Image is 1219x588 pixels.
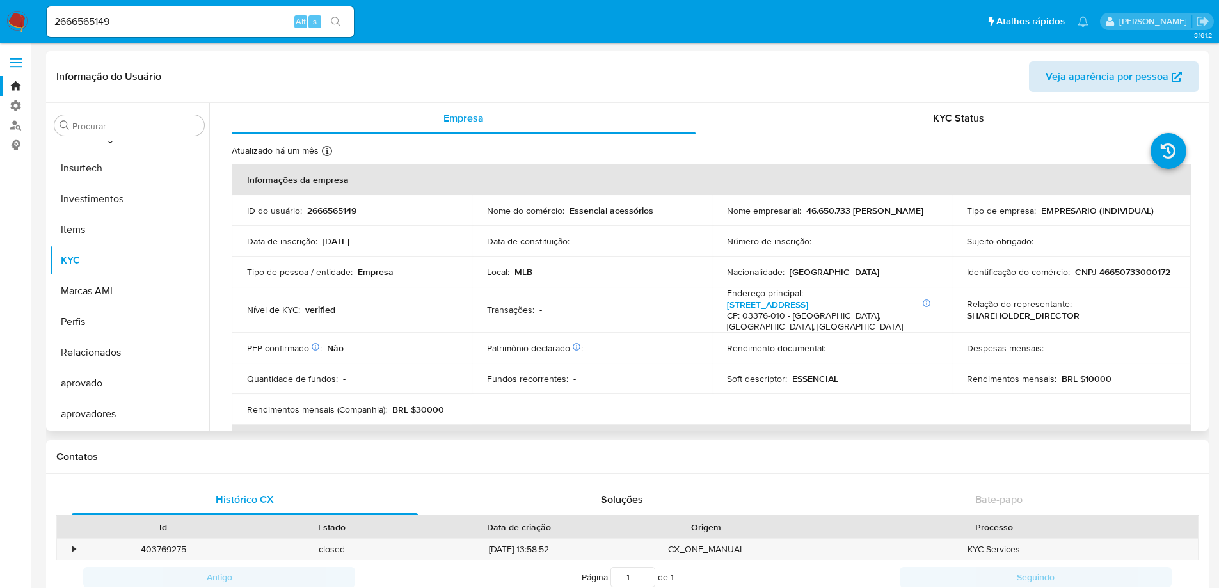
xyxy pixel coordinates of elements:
span: Empresa [443,111,484,125]
a: Notificações [1078,16,1088,27]
p: ID do usuário : [247,205,302,216]
button: Perfis [49,306,209,337]
span: Veja aparência por pessoa [1046,61,1168,92]
a: Sair [1196,15,1209,28]
p: Não [327,342,344,354]
p: Sujeito obrigado : [967,235,1033,247]
input: Procurar [72,120,199,132]
p: Quantidade de fundos : [247,373,338,385]
div: KYC Services [790,539,1198,560]
p: verified [305,304,335,315]
p: Relação do representante : [967,298,1072,310]
p: Essencial acessórios [570,205,653,216]
button: search-icon [323,13,349,31]
button: aprovadores [49,399,209,429]
th: Detalhes de contato [232,425,1191,456]
p: 2666565149 [307,205,356,216]
p: Empresa [358,266,394,278]
div: Id [88,521,239,534]
p: Nível de KYC : [247,304,300,315]
p: - [575,235,577,247]
p: Despesas mensais : [967,342,1044,354]
p: - [831,342,833,354]
p: - [539,304,542,315]
p: PEP confirmado : [247,342,322,354]
p: 46.650.733 [PERSON_NAME] [806,205,923,216]
div: Origem [631,521,781,534]
p: Atualizado há um mês [232,145,319,157]
p: CNPJ 46650733000172 [1075,266,1170,278]
div: Processo [799,521,1189,534]
button: Items [49,214,209,245]
p: Local : [487,266,509,278]
div: • [72,543,76,555]
p: [DATE] [323,235,349,247]
th: Informações da empresa [232,164,1191,195]
p: [GEOGRAPHIC_DATA] [790,266,879,278]
button: KYC [49,245,209,276]
div: Data de criação [425,521,613,534]
button: aprovado [49,368,209,399]
span: Atalhos rápidos [996,15,1065,28]
span: 1 [671,571,674,584]
p: Nome empresarial : [727,205,801,216]
h1: Contatos [56,450,1199,463]
p: ESSENCIAL [792,373,838,385]
p: Identificação do comércio : [967,266,1070,278]
p: Rendimento documental : [727,342,825,354]
span: Bate-papo [975,492,1023,507]
p: EMPRESARIO (INDIVIDUAL) [1041,205,1154,216]
p: Endereço principal : [727,287,803,299]
p: Nome do comércio : [487,205,564,216]
span: Alt [296,15,306,28]
button: Antigo [83,567,355,587]
p: Rendimentos mensais (Companhia) : [247,404,387,415]
p: BRL $30000 [392,404,444,415]
button: Veja aparência por pessoa [1029,61,1199,92]
p: Transações : [487,304,534,315]
p: mariana.godoy@mercadopago.com.br [1119,15,1191,28]
button: Investimentos [49,184,209,214]
p: - [573,373,576,385]
h1: Informação do Usuário [56,70,161,83]
button: Seguindo [900,567,1172,587]
p: - [343,373,346,385]
p: Nacionalidade : [727,266,785,278]
div: CX_ONE_MANUAL [622,539,790,560]
span: Página de [582,567,674,587]
span: s [313,15,317,28]
p: Fundos recorrentes : [487,373,568,385]
p: Soft descriptor : [727,373,787,385]
p: - [817,235,819,247]
p: Rendimentos mensais : [967,373,1056,385]
div: 403769275 [79,539,248,560]
p: Data de inscrição : [247,235,317,247]
p: - [1049,342,1051,354]
input: Pesquise usuários ou casos... [47,13,354,30]
button: Insurtech [49,153,209,184]
a: [STREET_ADDRESS] [727,298,808,311]
p: Tipo de pessoa / entidade : [247,266,353,278]
button: Procurar [60,120,70,131]
p: - [1039,235,1041,247]
p: Tipo de empresa : [967,205,1036,216]
div: Estado [257,521,407,534]
span: Soluções [601,492,643,507]
p: Patrimônio declarado : [487,342,583,354]
p: Data de constituição : [487,235,570,247]
span: Histórico CX [216,492,274,507]
button: Marcas AML [49,276,209,306]
div: [DATE] 13:58:52 [416,539,622,560]
p: SHAREHOLDER_DIRECTOR [967,310,1080,321]
span: KYC Status [933,111,984,125]
button: Relacionados [49,337,209,368]
p: - [588,342,591,354]
p: Número de inscrição : [727,235,811,247]
h4: CP: 03376-010 - [GEOGRAPHIC_DATA], [GEOGRAPHIC_DATA], [GEOGRAPHIC_DATA] [727,310,931,333]
p: BRL $10000 [1062,373,1111,385]
p: MLB [514,266,532,278]
div: closed [248,539,416,560]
